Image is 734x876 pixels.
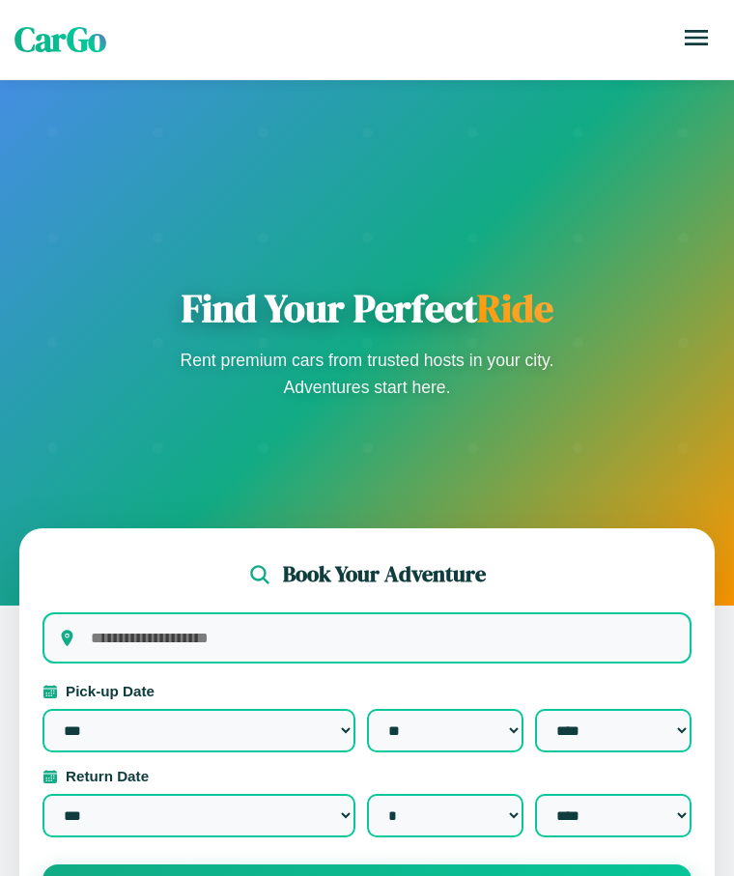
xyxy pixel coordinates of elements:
p: Rent premium cars from trusted hosts in your city. Adventures start here. [174,347,560,401]
span: CarGo [14,16,106,63]
h1: Find Your Perfect [174,285,560,331]
label: Return Date [42,768,692,784]
h2: Book Your Adventure [283,559,486,589]
span: Ride [477,282,553,334]
label: Pick-up Date [42,683,692,699]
